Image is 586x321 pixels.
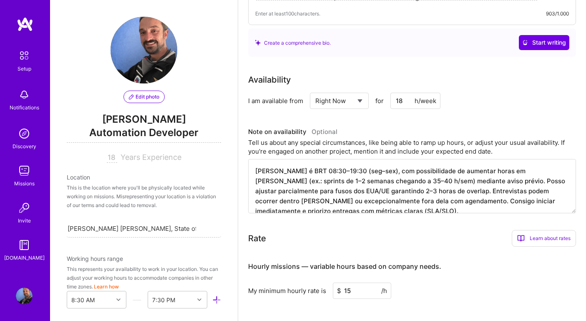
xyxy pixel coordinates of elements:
i: icon Chevron [197,298,201,302]
span: for [375,96,384,105]
div: 903/1.000 [546,9,569,18]
img: setup [15,47,33,64]
input: XX [107,153,117,163]
div: Invite [18,216,31,225]
span: Optional [312,128,337,136]
div: My minimum hourly rate is [248,286,326,295]
div: Note on availability [248,126,337,138]
img: User Avatar [16,288,33,304]
span: Years Experience [121,153,181,162]
a: User Avatar [14,288,35,304]
div: I am available from [248,96,303,105]
span: Edit photo [129,93,159,101]
div: Location [67,173,221,182]
div: Create a comprehensive bio. [255,38,331,47]
span: Automation Developer [67,126,221,143]
div: 7:30 PM [152,296,175,304]
button: Edit photo [123,91,165,103]
h4: Hourly missions — variable hours based on company needs. [248,263,441,270]
i: icon CrystalBallWhite [522,40,528,45]
span: Start writing [522,38,566,47]
span: Working hours range [67,255,123,262]
span: [PERSON_NAME] [67,113,221,126]
img: guide book [16,237,33,253]
textarea: [PERSON_NAME] é BRT 08:30–19:30 (seg–sex), com possibilidade de aumentar horas em [PERSON_NAME] (... [248,159,576,213]
div: This is the location where you'll be physically located while working on missions. Misrepresentin... [67,183,221,210]
button: Start writing [519,35,569,50]
div: 8:30 AM [71,296,95,304]
div: This represents your availability to work in your location. You can adjust your working hours to ... [67,265,221,291]
div: Rate [248,232,266,245]
img: Invite [16,200,33,216]
img: User Avatar [111,17,177,83]
i: icon Chevron [116,298,121,302]
i: icon HorizontalInLineDivider [133,296,141,304]
img: logo [17,17,33,32]
button: Learn how [94,282,119,291]
span: /h [381,286,387,295]
div: [DOMAIN_NAME] [4,253,45,262]
img: bell [16,86,33,103]
span: $ [337,286,341,295]
div: Setup [18,64,31,73]
input: XXX [333,283,391,299]
div: Missions [14,179,35,188]
div: Availability [248,73,291,86]
div: h/week [415,96,436,105]
img: teamwork [16,162,33,179]
div: Notifications [10,103,39,112]
div: Tell us about any special circumstances, like being able to ramp up hours, or adjust your usual a... [248,138,576,156]
input: XX [390,93,440,109]
i: icon PencilPurple [129,94,134,99]
span: Enter at least 100 characters. [255,9,320,18]
img: discovery [16,125,33,142]
i: icon BookOpen [517,235,525,242]
div: Discovery [13,142,36,151]
div: Learn about rates [512,230,576,247]
i: icon SuggestedTeams [255,40,261,45]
